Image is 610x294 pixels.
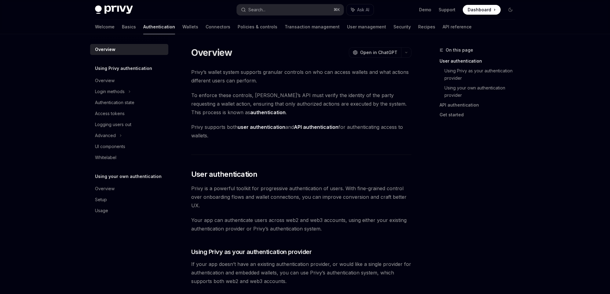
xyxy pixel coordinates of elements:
[90,75,168,86] a: Overview
[440,100,520,110] a: API authentication
[250,109,286,115] strong: authentication
[90,44,168,55] a: Overview
[334,7,340,12] span: ⌘ K
[191,216,411,233] span: Your app can authenticate users across web2 and web3 accounts, using either your existing authent...
[95,99,134,106] div: Authentication state
[440,110,520,120] a: Get started
[191,91,411,117] span: To enforce these controls, [PERSON_NAME]’s API must verify the identity of the party requesting a...
[90,194,168,205] a: Setup
[90,152,168,163] a: Whitelabel
[95,20,115,34] a: Welcome
[446,46,473,54] span: On this page
[248,6,265,13] div: Search...
[444,83,520,100] a: Using your own authentication provider
[90,108,168,119] a: Access tokens
[182,20,198,34] a: Wallets
[463,5,501,15] a: Dashboard
[349,47,401,58] button: Open in ChatGPT
[238,20,277,34] a: Policies & controls
[206,20,230,34] a: Connectors
[191,260,411,285] span: If your app doesn’t have an existing authentication provider, or would like a single provider for...
[95,77,115,84] div: Overview
[122,20,136,34] a: Basics
[191,68,411,85] span: Privy’s wallet system supports granular controls on who can access wallets and what actions diffe...
[95,143,125,150] div: UI components
[95,121,131,128] div: Logging users out
[347,4,374,15] button: Ask AI
[95,46,115,53] div: Overview
[95,185,115,192] div: Overview
[347,20,386,34] a: User management
[95,5,133,14] img: dark logo
[95,132,116,139] div: Advanced
[393,20,411,34] a: Security
[90,205,168,216] a: Usage
[95,65,152,72] h5: Using Privy authentication
[285,20,340,34] a: Transaction management
[191,184,411,210] span: Privy is a powerful toolkit for progressive authentication of users. With fine-grained control ov...
[419,7,431,13] a: Demo
[294,124,338,130] strong: API authentication
[95,173,162,180] h5: Using your own authentication
[444,66,520,83] a: Using Privy as your authentication provider
[439,7,455,13] a: Support
[95,196,107,203] div: Setup
[440,56,520,66] a: User authentication
[237,4,344,15] button: Search...⌘K
[191,123,411,140] span: Privy supports both and for authenticating access to wallets.
[90,183,168,194] a: Overview
[143,20,175,34] a: Authentication
[95,154,116,161] div: Whitelabel
[357,7,369,13] span: Ask AI
[95,110,125,117] div: Access tokens
[90,119,168,130] a: Logging users out
[443,20,472,34] a: API reference
[191,47,232,58] h1: Overview
[191,169,258,179] span: User authentication
[506,5,515,15] button: Toggle dark mode
[360,49,397,56] span: Open in ChatGPT
[90,141,168,152] a: UI components
[191,248,312,256] span: Using Privy as your authentication provider
[90,97,168,108] a: Authentication state
[95,207,108,214] div: Usage
[468,7,491,13] span: Dashboard
[418,20,435,34] a: Recipes
[95,88,125,95] div: Login methods
[238,124,285,130] strong: user authentication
